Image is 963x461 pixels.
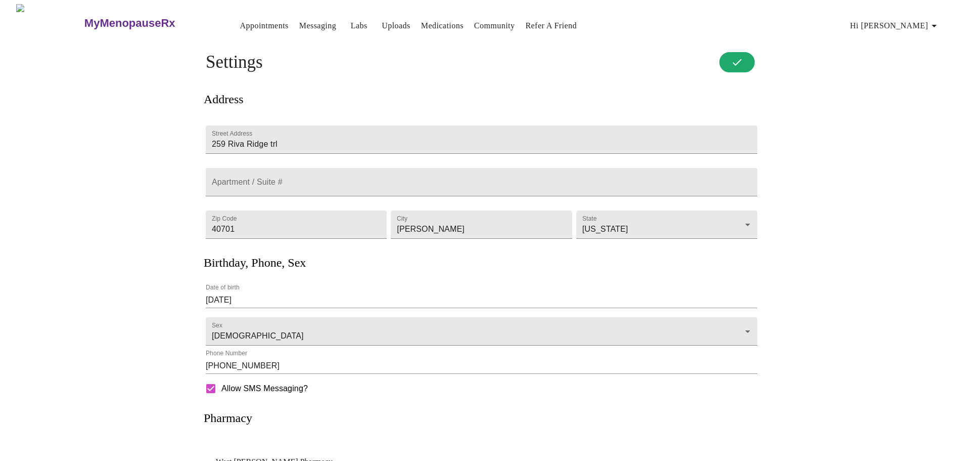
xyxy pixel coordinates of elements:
[16,4,83,42] img: MyMenopauseRx Logo
[236,16,293,36] button: Appointments
[470,16,519,36] button: Community
[343,16,375,36] button: Labs
[521,16,581,36] button: Refer a Friend
[206,52,757,72] h4: Settings
[295,16,340,36] button: Messaging
[204,93,244,106] h3: Address
[474,19,515,33] a: Community
[206,285,240,291] label: Date of birth
[204,411,252,425] h3: Pharmacy
[221,383,308,395] span: Allow SMS Messaging?
[206,351,247,357] label: Phone Number
[576,211,757,239] div: [US_STATE]
[850,19,940,33] span: Hi [PERSON_NAME]
[421,19,464,33] a: Medications
[378,16,415,36] button: Uploads
[382,19,410,33] a: Uploads
[240,19,289,33] a: Appointments
[84,17,175,30] h3: MyMenopauseRx
[525,19,577,33] a: Refer a Friend
[204,256,306,270] h3: Birthday, Phone, Sex
[206,317,757,346] div: [DEMOGRAPHIC_DATA]
[83,6,215,41] a: MyMenopauseRx
[299,19,336,33] a: Messaging
[351,19,368,33] a: Labs
[417,16,468,36] button: Medications
[846,16,944,36] button: Hi [PERSON_NAME]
